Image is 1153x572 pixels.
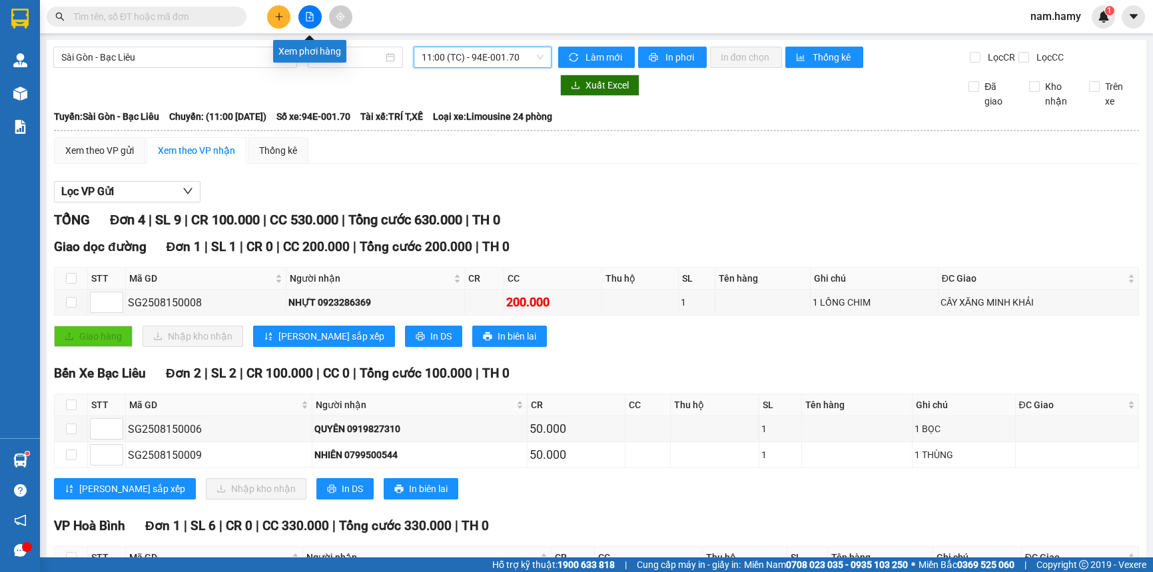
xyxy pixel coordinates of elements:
th: Thu hộ [671,394,759,416]
span: CR 100.000 [246,366,313,381]
span: | [476,239,479,254]
img: logo-vxr [11,9,29,29]
div: SG2508150006 [128,421,310,437]
span: download [571,81,580,91]
span: In biên lai [498,329,536,344]
span: printer [416,332,425,342]
span: Sài Gòn - Bạc Liêu [61,47,289,67]
span: Mã GD [129,271,272,286]
span: printer [394,484,404,495]
span: CC 330.000 [262,518,329,533]
span: question-circle [14,484,27,497]
div: 1 LỒNG CHIM [813,295,936,310]
th: SL [787,547,828,569]
span: | [625,557,627,572]
td: SG2508150006 [126,416,312,442]
th: SL [759,394,802,416]
span: TỔNG [54,212,90,228]
span: nam.hamy [1020,8,1092,25]
b: Tuyến: Sài Gòn - Bạc Liêu [54,111,159,122]
span: Đơn 1 [167,239,202,254]
span: [PERSON_NAME] sắp xếp [79,481,185,496]
span: Loại xe: Limousine 24 phòng [433,109,552,124]
button: In đơn chọn [710,47,783,68]
button: printerIn biên lai [384,478,458,499]
div: 1 [761,422,799,436]
button: syncLàm mới [558,47,635,68]
span: Tổng cước 630.000 [348,212,462,228]
span: printer [327,484,336,495]
span: down [183,186,193,196]
button: aim [329,5,352,29]
span: sort-ascending [65,484,74,495]
span: Đã giao [979,79,1019,109]
th: Thu hộ [703,547,787,569]
span: | [256,518,259,533]
img: warehouse-icon [13,53,27,67]
span: Người nhận [316,398,514,412]
button: downloadXuất Excel [560,75,639,96]
th: CC [595,547,703,569]
span: 1 [1107,6,1112,15]
span: | [342,212,345,228]
span: CR 0 [246,239,273,254]
span: In DS [430,329,452,344]
span: search [55,12,65,21]
div: CÂY XĂNG MINH KHẢI [941,295,1136,310]
span: | [353,239,356,254]
input: 15/08/2025 [316,50,383,65]
span: Tổng cước 100.000 [360,366,472,381]
span: sync [569,53,580,63]
span: CR 0 [226,518,252,533]
button: file-add [298,5,322,29]
span: TH 0 [482,239,510,254]
button: caret-down [1122,5,1145,29]
span: file-add [305,12,314,21]
div: NHIÊN 0799500544 [314,447,525,462]
button: uploadGiao hàng [54,326,133,347]
div: 200.000 [506,293,599,312]
span: Tổng cước 330.000 [339,518,452,533]
span: | [455,518,458,533]
span: TH 0 [462,518,489,533]
span: | [219,518,222,533]
span: | [240,366,243,381]
button: sort-ascending[PERSON_NAME] sắp xếp [253,326,395,347]
span: | [185,212,188,228]
span: | [466,212,469,228]
th: CC [504,268,602,290]
span: Đơn 1 [145,518,181,533]
button: sort-ascending[PERSON_NAME] sắp xếp [54,478,196,499]
span: Làm mới [585,50,624,65]
img: icon-new-feature [1098,11,1110,23]
img: warehouse-icon [13,453,27,467]
span: [PERSON_NAME] sắp xếp [278,329,384,344]
td: SG2508150008 [126,290,286,316]
span: | [204,239,208,254]
span: message [14,544,27,557]
strong: 1900 633 818 [558,559,615,570]
div: SG2508150008 [128,294,284,311]
button: printerIn DS [405,326,462,347]
div: NHỰT 0923286369 [288,295,462,310]
th: CC [625,394,671,416]
strong: 0708 023 035 - 0935 103 250 [786,559,908,570]
sup: 1 [1105,6,1114,15]
span: SL 9 [155,212,181,228]
sup: 1 [25,451,29,455]
th: SL [679,268,715,290]
img: solution-icon [13,120,27,134]
span: Cung cấp máy in - giấy in: [637,557,741,572]
div: QUYÊN 0919827310 [314,422,525,436]
span: copyright [1079,560,1088,569]
span: Đơn 2 [166,366,201,381]
span: Lọc VP Gửi [61,183,114,200]
div: 1 THÙNG [915,447,1012,462]
span: TH 0 [482,366,510,381]
span: Giao dọc đường [54,239,147,254]
span: | [476,366,479,381]
span: Lọc CC [1031,50,1066,65]
div: Xem theo VP nhận [158,143,235,158]
span: In biên lai [409,481,448,496]
button: downloadNhập kho nhận [206,478,306,499]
